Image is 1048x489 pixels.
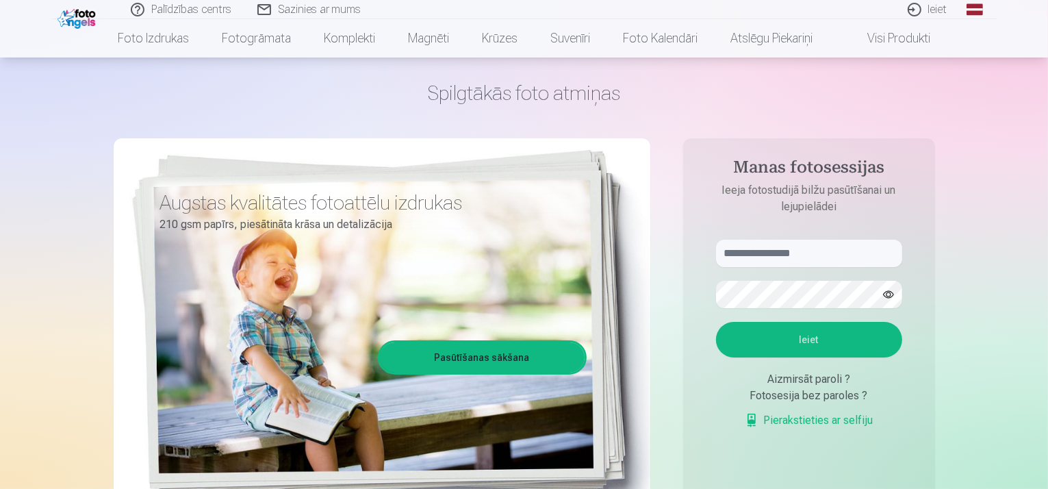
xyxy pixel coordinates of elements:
[702,182,916,215] p: Ieeja fotostudijā bilžu pasūtīšanai un lejupielādei
[392,19,465,58] a: Magnēti
[307,19,392,58] a: Komplekti
[829,19,947,58] a: Visi produkti
[714,19,829,58] a: Atslēgu piekariņi
[716,388,902,404] div: Fotosesija bez paroles ?
[205,19,307,58] a: Fotogrāmata
[745,412,873,429] a: Pierakstieties ar selfiju
[606,19,714,58] a: Foto kalendāri
[57,5,99,29] img: /fa1
[101,19,205,58] a: Foto izdrukas
[160,190,576,215] h3: Augstas kvalitātes fotoattēlu izdrukas
[702,158,916,182] h4: Manas fotosessijas
[380,342,585,373] a: Pasūtīšanas sākšana
[114,81,935,105] h1: Spilgtākās foto atmiņas
[716,371,902,388] div: Aizmirsāt paroli ?
[465,19,534,58] a: Krūzes
[160,215,576,234] p: 210 gsm papīrs, piesātināta krāsa un detalizācija
[534,19,606,58] a: Suvenīri
[716,322,902,358] button: Ieiet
